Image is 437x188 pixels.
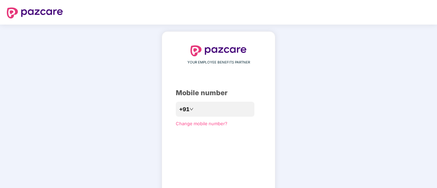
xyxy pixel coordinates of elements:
[189,107,194,111] span: down
[187,60,250,65] span: YOUR EMPLOYEE BENEFITS PARTNER
[176,88,261,98] div: Mobile number
[176,121,227,126] a: Change mobile number?
[7,8,63,18] img: logo
[179,105,189,114] span: +91
[190,45,247,56] img: logo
